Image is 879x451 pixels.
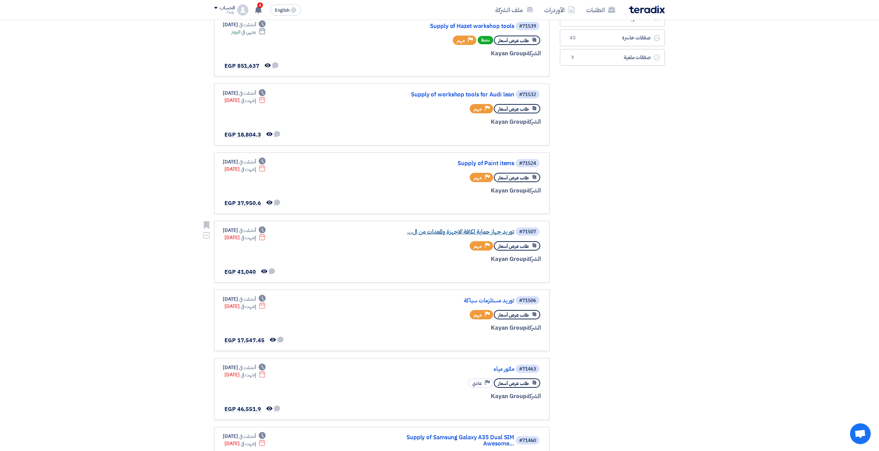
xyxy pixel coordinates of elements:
[223,364,266,371] div: [DATE]
[498,380,529,387] span: طلب عرض أسعار
[560,29,665,46] a: صفقات خاسرة40
[224,268,256,276] span: EGP 41,040
[376,366,514,372] a: ماتور مياه
[376,160,514,167] a: Supply of Paint items
[223,90,266,97] div: [DATE]
[526,255,541,263] span: الشركة
[474,106,482,112] span: مهم
[526,49,541,58] span: الشركة
[239,227,256,234] span: أنشئت في
[241,97,256,104] span: إنتهت في
[224,371,266,378] div: [DATE]
[375,186,541,195] div: Kayan Group
[223,21,266,28] div: [DATE]
[376,434,514,447] a: Supply of Samsung Galaxy A35 Dual SIM Awesome...
[526,186,541,195] span: الشركة
[474,243,482,250] span: مهم
[519,438,536,443] div: #71460
[220,5,235,11] div: الحساب
[539,2,581,18] a: الأوردرات
[223,433,266,440] div: [DATE]
[569,54,577,61] span: 9
[519,229,536,234] div: #71507
[375,392,541,401] div: Kayan Group
[224,440,266,447] div: [DATE]
[241,303,256,310] span: إنتهت في
[526,323,541,332] span: الشركة
[224,97,266,104] div: [DATE]
[224,336,265,345] span: EGP 17,547.45
[629,6,665,13] img: Teradix logo
[581,2,621,18] a: الطلبات
[239,364,256,371] span: أنشئت في
[239,295,256,303] span: أنشئت في
[241,440,256,447] span: إنتهت في
[498,312,529,318] span: طلب عرض أسعار
[457,37,465,44] span: مهم
[498,37,529,44] span: طلب عرض أسعار
[472,380,482,387] span: عادي
[237,4,248,16] img: profile_test.png
[375,323,541,332] div: Kayan Group
[239,21,256,28] span: أنشئت في
[375,118,541,126] div: Kayan Group
[239,433,256,440] span: أنشئت في
[241,166,256,173] span: إنتهت في
[519,367,536,372] div: #71463
[498,175,529,181] span: طلب عرض أسعار
[375,49,541,58] div: Kayan Group
[375,255,541,264] div: Kayan Group
[526,392,541,401] span: الشركة
[526,118,541,126] span: الشركة
[241,371,256,378] span: إنتهت في
[560,49,665,66] a: صفقات ملغية9
[223,227,266,234] div: [DATE]
[223,295,266,303] div: [DATE]
[519,298,536,303] div: #71506
[241,28,256,36] span: ينتهي في
[224,166,266,173] div: [DATE]
[376,92,514,98] a: Supply of workshop tools for Audi lean
[474,312,482,318] span: مهم
[231,28,266,36] div: اليوم
[478,36,493,44] span: نشط
[224,234,266,241] div: [DATE]
[850,423,871,444] div: Open chat
[376,229,514,235] a: توريد جهاز حماية لكافة الاجهزة والمعدات من ال...
[519,92,536,97] div: #71532
[214,11,235,15] div: Fady
[224,303,266,310] div: [DATE]
[224,405,261,413] span: EGP 46,551.9
[498,243,529,250] span: طلب عرض أسعار
[224,62,259,70] span: EGP 851,637
[224,131,261,139] span: EGP 18,804.3
[223,158,266,166] div: [DATE]
[270,4,301,16] button: English
[519,24,536,29] div: #71539
[376,298,514,304] a: توريد مستلزمات سباكة
[519,161,536,166] div: #71524
[474,175,482,181] span: مهم
[275,8,289,13] span: English
[241,234,256,241] span: إنتهت في
[376,23,514,29] a: Supply of Hazet workshop tools
[569,35,577,41] span: 40
[239,90,256,97] span: أنشئت في
[490,2,539,18] a: ملف الشركة
[224,199,261,207] span: EGP 37,950.6
[257,2,263,8] span: 6
[498,106,529,112] span: طلب عرض أسعار
[239,158,256,166] span: أنشئت في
